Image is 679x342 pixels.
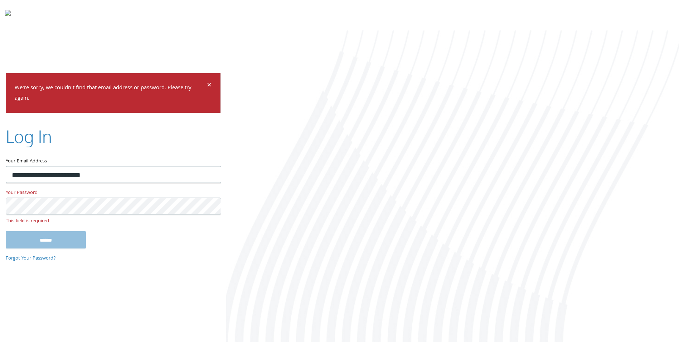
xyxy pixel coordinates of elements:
span: × [207,79,212,93]
button: Dismiss alert [207,82,212,90]
a: Forgot Your Password? [6,255,56,262]
p: We're sorry, we couldn't find that email address or password. Please try again. [15,83,206,104]
small: This field is required [6,217,220,225]
img: todyl-logo-dark.svg [5,8,11,22]
keeper-lock: Open Keeper Popup [207,202,215,210]
label: Your Password [6,189,220,198]
h2: Log In [6,124,52,148]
